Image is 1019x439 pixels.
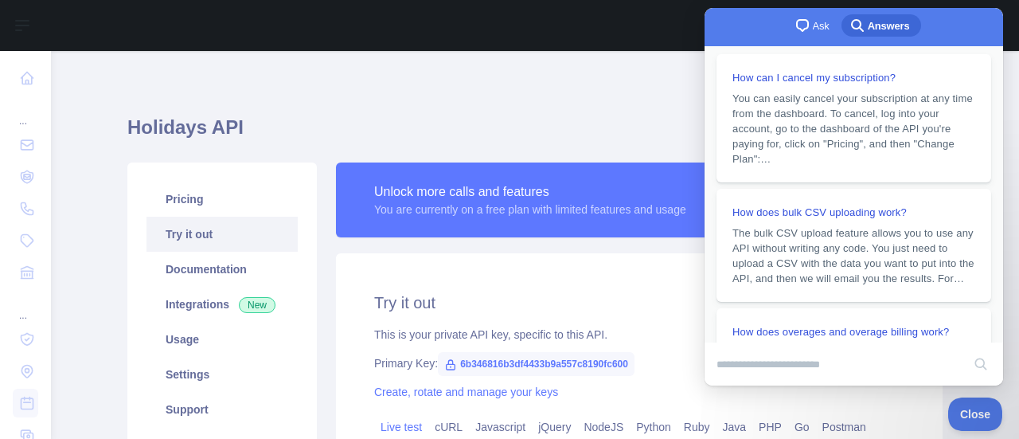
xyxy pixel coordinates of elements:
[146,322,298,357] a: Usage
[438,352,634,376] span: 6b346816b3df4433b9a557c8190fc600
[948,398,1003,431] iframe: Help Scout Beacon - Close
[374,327,904,343] div: This is your private API key, specific to this API.
[146,182,298,217] a: Pricing
[146,392,298,427] a: Support
[28,318,244,330] span: How does overages and overage billing work?
[374,386,558,398] a: Create, rotate and manage your keys
[13,96,38,127] div: ...
[374,182,686,202] div: Unlock more calls and features
[146,287,298,322] a: Integrations New
[13,290,38,322] div: ...
[374,292,904,314] h2: Try it out
[239,297,275,313] span: New
[146,252,298,287] a: Documentation
[374,202,686,218] div: You are currently on a free plan with limited features and usage
[374,355,904,371] div: Primary Key:
[12,300,287,429] a: How does overages and overage billing work?
[705,8,1003,386] iframe: Help Scout Beacon - Live Chat, Contact Form, and Knowledge Base
[146,217,298,252] a: Try it out
[146,357,298,392] a: Settings
[127,115,943,153] h1: Holidays API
